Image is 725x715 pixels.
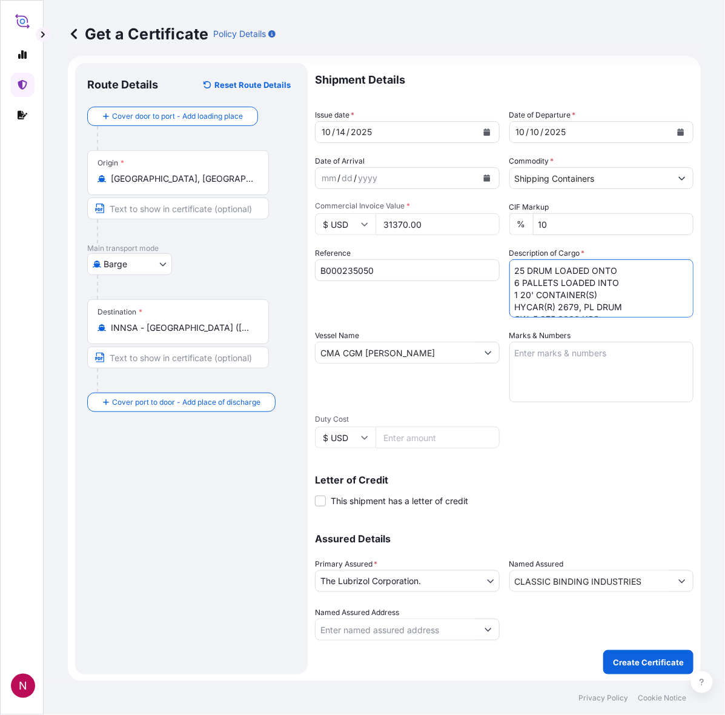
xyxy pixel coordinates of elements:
label: Named Assured Address [315,607,399,619]
div: / [354,171,357,185]
div: / [541,125,544,139]
div: Destination [98,307,142,317]
button: Calendar [671,122,690,142]
span: Issue date [315,109,354,121]
p: Assured Details [315,534,694,544]
div: / [346,125,349,139]
span: This shipment has a letter of credit [331,495,468,507]
button: Show suggestions [671,167,693,189]
input: Text to appear on certificate [87,198,269,219]
span: Cover door to port - Add loading place [112,110,243,122]
button: Create Certificate [603,650,694,674]
p: Create Certificate [613,656,684,668]
div: month, [320,125,332,139]
span: Date of Arrival [315,155,365,167]
div: / [337,171,340,185]
input: Enter percentage between 0 and 24% [533,213,694,235]
button: Calendar [477,122,497,142]
span: Commercial Invoice Value [315,201,500,211]
a: Privacy Policy [578,693,628,703]
button: Cover door to port - Add loading place [87,107,258,126]
input: Enter booking reference [315,259,500,281]
input: Assured Name [510,570,672,592]
input: Text to appear on certificate [87,347,269,368]
p: Policy Details [213,28,266,40]
a: Cookie Notice [638,693,686,703]
div: month, [320,171,337,185]
span: Primary Assured [315,558,377,570]
label: Reference [315,247,351,259]
button: Show suggestions [671,570,693,592]
label: Description of Cargo [509,247,585,259]
span: Cover port to door - Add place of discharge [112,396,260,408]
span: N [19,680,27,692]
label: CIF Markup [509,201,549,213]
span: Duty Cost [315,414,500,424]
span: The Lubrizol Corporation. [320,575,421,587]
div: month, [515,125,526,139]
input: Type to search commodity [510,167,672,189]
div: / [332,125,335,139]
button: Show suggestions [477,619,499,640]
div: day, [340,171,354,185]
div: year, [544,125,568,139]
div: year, [349,125,373,139]
input: Destination [111,322,254,334]
input: Enter amount [376,213,500,235]
span: Date of Departure [509,109,576,121]
div: Origin [98,158,124,168]
div: year, [357,171,379,185]
button: Reset Route Details [197,75,296,95]
button: Calendar [477,168,497,188]
p: Letter of Credit [315,475,694,485]
button: Show suggestions [477,342,499,364]
div: / [526,125,529,139]
div: % [509,213,533,235]
label: Named Assured [509,558,564,570]
span: Barge [104,258,127,270]
p: Route Details [87,78,158,92]
label: Marks & Numbers [509,330,571,342]
button: Select transport [87,253,172,275]
p: Main transport mode [87,244,296,253]
p: Shipment Details [315,63,694,97]
input: Enter amount [376,427,500,448]
label: Vessel Name [315,330,359,342]
button: Cover port to door - Add place of discharge [87,393,276,412]
input: Origin [111,173,254,185]
input: Named Assured Address [316,619,477,640]
p: Reset Route Details [214,79,291,91]
div: day, [335,125,346,139]
input: Type to search vessel name or IMO [316,342,477,364]
p: Get a Certificate [68,24,208,44]
div: day, [529,125,541,139]
label: Commodity [509,155,554,167]
button: The Lubrizol Corporation. [315,570,500,592]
